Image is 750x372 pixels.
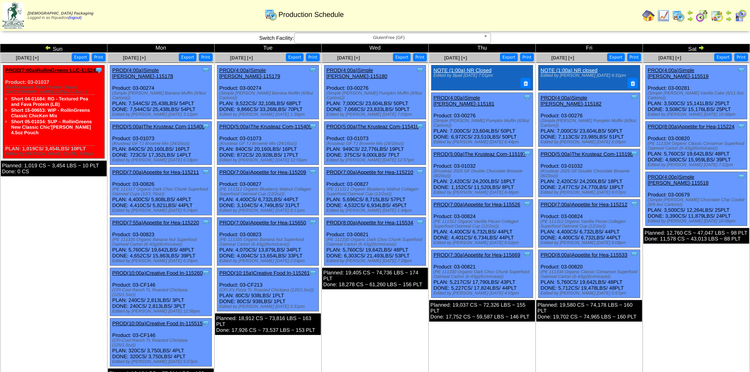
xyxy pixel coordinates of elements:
[433,151,526,157] a: PROD(5:00a)The Krusteaz Com-115197
[429,300,535,322] div: Planned: 19,037 CS ~ 72,326 LBS ~ 155 PLT Done: 17,752 CS ~ 59,587 LBS ~ 146 PLT
[112,124,205,130] a: PROD(5:00a)The Krusteaz Com-115408
[107,44,215,53] td: Mon
[5,85,104,94] div: (RollinGreens Plant Protein Classic CHIC'[PERSON_NAME] SUP (12-4.5oz) )
[326,91,426,100] div: (Simple [PERSON_NAME] Pumpkin Muffin (6/9oz Cartons))
[734,9,747,22] img: calendarcustomer.gif
[539,199,640,247] div: Product: 03-00824 PLAN: 4,400CS / 6,732LBS / 44PLT DONE: 4,400CS / 6,732LBS / 44PLT
[539,93,640,146] div: Product: 03-00276 PLAN: 7,000CS / 23,604LBS / 50PLT DONE: 7,113CS / 23,985LBS / 51PLT
[219,220,306,226] a: PROD(7:00a)Appetite for Hea-115650
[5,152,104,156] div: Edited by [PERSON_NAME] [DATE] 3:54pm
[217,218,319,266] div: Product: 03-00823 PLAN: 4,070CS / 13,879LBS / 34PLT DONE: 4,004CS / 13,654LBS / 33PLT
[326,67,387,79] a: PROD(4:00a)Simple [PERSON_NAME]-115180
[202,122,210,130] img: Tooltip
[520,53,534,61] button: Print
[112,169,199,175] a: PROD(7:00a)Appetite for Hea-115211
[324,167,426,215] div: Product: 03-00827 PLAN: 5,696CS / 8,715LBS / 57PLT DONE: 4,532CS / 6,934LBS / 45PLT
[433,118,533,128] div: (Simple [PERSON_NAME] Pumpkin Muffin (6/9oz Cartons))
[219,304,319,309] div: Edited by [PERSON_NAME] [DATE] 5:31pm
[646,65,747,119] div: Product: 03-00281 PLAN: 3,500CS / 15,141LBS / 25PLT DONE: 3,508CS / 15,176LBS / 25PLT
[112,112,211,117] div: Edited by [PERSON_NAME] [DATE] 3:12pm
[112,259,211,263] div: Edited by [PERSON_NAME] [DATE] 6:29pm
[541,169,640,178] div: (Krusteaz 2025 GF Double Chocolate Brownie (8/20oz))
[110,218,212,266] div: Product: 03-00823 PLAN: 5,760CS / 19,642LBS / 48PLT DONE: 4,652CS / 15,863LBS / 39PLT
[95,66,103,74] img: Tooltip
[431,199,533,247] div: Product: 03-00824 PLAN: 4,400CS / 6,732LBS / 44PLT DONE: 4,401CS / 6,734LBS / 44PLT
[536,300,642,322] div: Planned: 19,580 CS ~ 74,178 LBS ~ 160 PLT Done: 19,702 CS ~ 74,965 LBS ~ 160 PLT
[672,9,685,22] img: calendarprod.gif
[737,173,745,181] img: Tooltip
[416,168,424,176] img: Tooltip
[112,67,173,79] a: PROD(4:00a)Simple [PERSON_NAME]-115178
[444,55,467,61] a: [DATE] [+]
[648,219,747,224] div: Edited by [PERSON_NAME] [DATE] 10:08pm
[230,55,253,61] a: [DATE] [+]
[433,252,520,258] a: PROD(7:30a)Appetite for Hea-115669
[607,53,625,61] button: Export
[123,55,146,61] a: [DATE] [+]
[628,78,638,88] button: Delete Note
[219,208,319,213] div: Edited by [PERSON_NAME] [DATE] 8:11pm
[433,169,533,178] div: (Krusteaz 2025 GF Double Chocolate Brownie (8/20oz))
[112,141,211,146] div: (Krusteaz GF TJ Brownie Mix (24/16oz))
[92,53,106,61] button: Print
[734,53,748,61] button: Print
[326,237,426,247] div: (PE 111330 Organic Dark Choc Chunk Superfood Oatmeal Carton (6-43g)(6crtn/case))
[215,313,321,335] div: Planned: 18,912 CS ~ 73,816 LBS ~ 163 PLT Done: 17,926 CS ~ 73,537 LBS ~ 153 PLT
[714,53,732,61] button: Export
[643,44,750,53] td: Sat
[16,55,39,61] a: [DATE] [+]
[265,8,277,21] img: calendarprod.gif
[648,163,747,167] div: Edited by [PERSON_NAME] [DATE] 7:22pm
[416,218,424,226] img: Tooltip
[520,78,531,88] button: Delete Note
[648,91,747,100] div: (Simple [PERSON_NAME] Vanilla Cake (6/11.5oz Cartons))
[324,122,426,165] div: Product: 03-01073 PLAN: 949CS / 22,776LBS / 19PLT DONE: 375CS / 9,000LBS / 7PLT
[433,95,494,107] a: PROD(4:00a)Simple [PERSON_NAME]-115181
[215,44,322,53] td: Tue
[217,268,319,311] div: Product: 03-CF213 PLAN: 80CS / 938LBS / 1PLT DONE: 80CS / 938LBS / 1PLT
[326,220,413,226] a: PROD(8:00a)Appetite for Hea-115534
[433,73,529,78] div: Edited by Bpali [DATE] 7:01pm
[541,219,640,229] div: (PE 111312 Organic Vanilla Pecan Collagen Superfood Oatmeal Cup (12/2oz))
[202,168,210,176] img: Tooltip
[726,16,732,22] img: arrowright.gif
[309,168,317,176] img: Tooltip
[326,259,426,263] div: Edited by [PERSON_NAME] [DATE] 7:39pm
[11,96,88,107] a: Short 04-01684: RG - Textured Pea and Fava Protein (LB)
[648,124,734,130] a: PROD(8:00a)Appetite for Hea-115224
[630,250,638,258] img: Tooltip
[433,219,533,229] div: (PE 111312 Organic Vanilla Pecan Collagen Superfood Oatmeal Cup (12/2oz))
[393,53,411,61] button: Export
[433,140,533,144] div: Edited by [PERSON_NAME] [DATE] 6:44pm
[541,118,640,128] div: (Simple [PERSON_NAME] Pumpkin Muffin (6/9oz Cartons))
[110,65,212,119] div: Product: 03-00274 PLAN: 7,544CS / 25,438LBS / 54PLT DONE: 7,544CS / 25,438LBS / 54PLT
[541,291,640,296] div: Edited by [PERSON_NAME] [DATE] 5:57pm
[112,187,211,196] div: (PE 111317 Organic Dark Choc Chunk Superfood Oatmeal Cups (12/1.76oz))
[202,319,210,327] img: Tooltip
[326,187,426,196] div: (PE 111311 Organic Blueberry Walnut Collagen Superfood Oatmeal Cup (12/2oz))
[217,65,319,119] div: Product: 03-00274 PLAN: 9,522CS / 32,108LBS / 68PLT DONE: 9,866CS / 33,268LBS / 70PLT
[433,291,533,296] div: Edited by [PERSON_NAME] [DATE] 4:55pm
[179,53,196,61] button: Export
[112,288,211,297] div: (CFI-Cool Ranch TL Roasted Chickpea (125/1.5oz))
[219,288,319,292] div: (CFI-It's Pizza TL Roasted Chickpea (125/1.5oz))
[202,218,210,226] img: Tooltip
[523,150,531,157] img: Tooltip
[536,44,643,53] td: Fri
[306,53,320,61] button: Print
[112,270,203,276] a: PROD(10:00a)Creative Food In-115260
[112,237,211,247] div: (PE 111335 Organic Banana Nut Superfood Oatmeal Carton (6-43g)(6crtn/case))
[627,53,641,61] button: Print
[416,66,424,74] img: Tooltip
[416,122,424,130] img: Tooltip
[326,158,426,163] div: Edited by [PERSON_NAME] [DATE] 12:57pm
[541,241,640,245] div: Edited by [PERSON_NAME] [DATE] 6:08pm
[1,161,107,176] div: Planned: 1,019 CS ~ 3,454 LBS ~ 10 PLT Done: 0 CS
[199,53,213,61] button: Print
[219,270,310,276] a: PROD(10:15a)Creative Food In-115261
[5,67,98,73] a: PROD(7:00a)RollinGreens LLC-115245
[541,151,633,157] a: PROD(5:00a)The Krusteaz Com-115198
[112,220,199,226] a: PROD(7:55a)Appetite for Hea-115220
[413,53,427,61] button: Print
